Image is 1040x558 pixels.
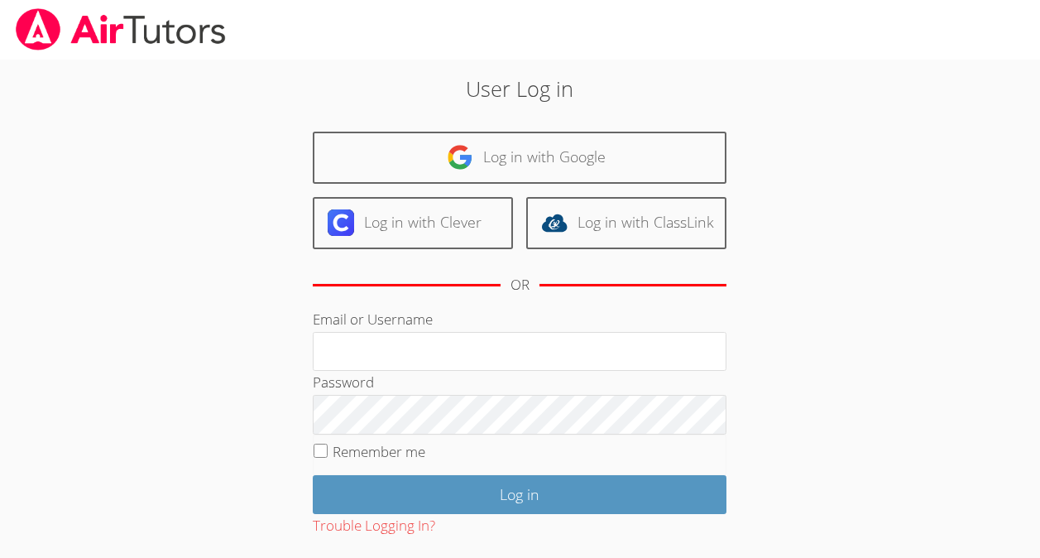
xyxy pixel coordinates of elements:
label: Remember me [333,442,425,461]
img: google-logo-50288ca7cdecda66e5e0955fdab243c47b7ad437acaf1139b6f446037453330a.svg [447,144,473,171]
img: airtutors_banner-c4298cdbf04f3fff15de1276eac7730deb9818008684d7c2e4769d2f7ddbe033.png [14,8,228,51]
a: Log in with Clever [313,197,513,249]
div: OR [510,273,530,297]
a: Log in with Google [313,132,726,184]
img: clever-logo-6eab21bc6e7a338710f1a6ff85c0baf02591cd810cc4098c63d3a4b26e2feb20.svg [328,209,354,236]
h2: User Log in [239,73,801,104]
img: classlink-logo-d6bb404cc1216ec64c9a2012d9dc4662098be43eaf13dc465df04b49fa7ab582.svg [541,209,568,236]
a: Log in with ClassLink [526,197,726,249]
button: Trouble Logging In? [313,514,435,538]
input: Log in [313,475,726,514]
label: Email or Username [313,310,433,329]
label: Password [313,373,374,392]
